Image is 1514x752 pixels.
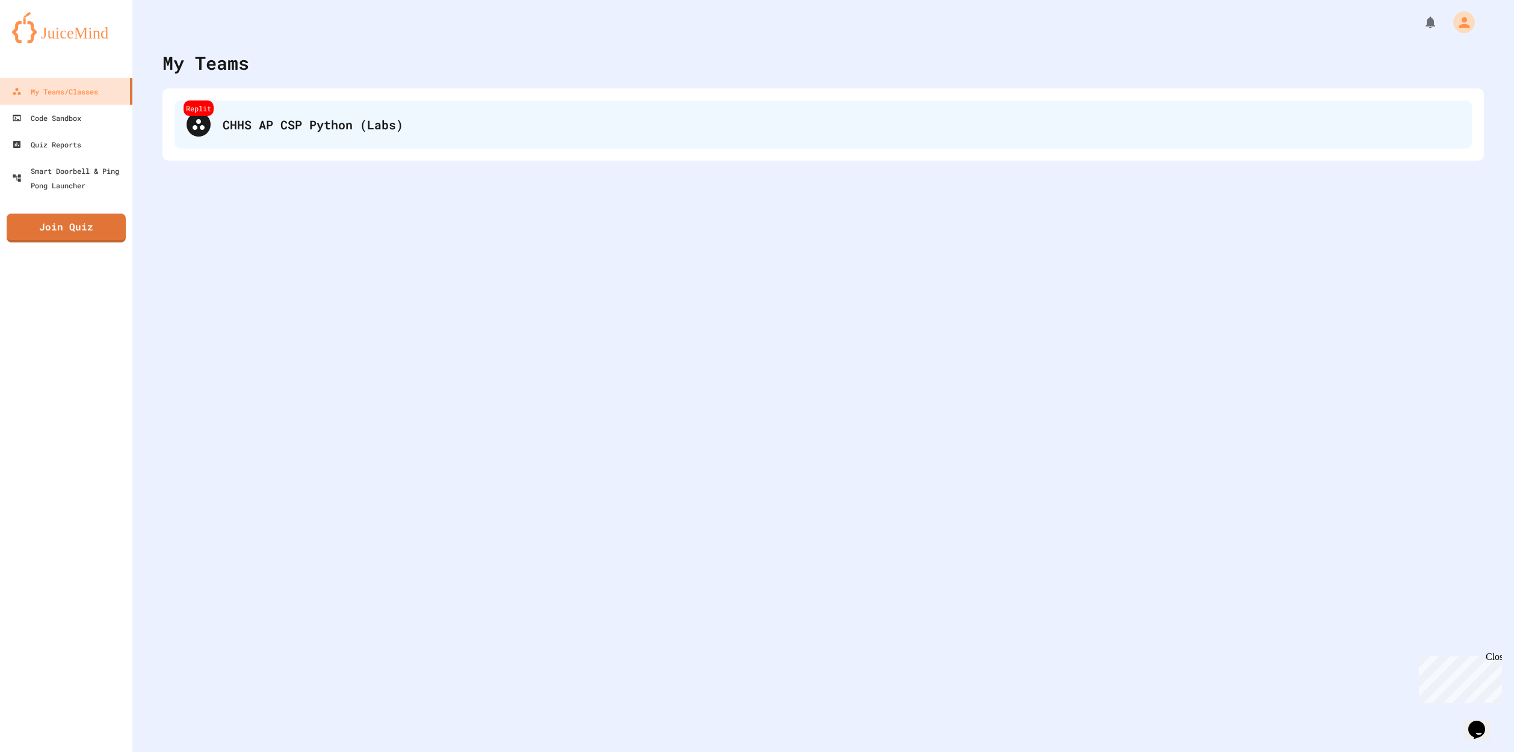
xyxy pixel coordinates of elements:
div: Quiz Reports [12,137,81,152]
div: Replit [184,100,214,116]
iframe: chat widget [1463,704,1502,740]
div: My Notifications [1401,12,1441,32]
div: Smart Doorbell & Ping Pong Launcher [12,164,128,193]
iframe: chat widget [1414,652,1502,703]
div: Chat with us now!Close [5,5,83,76]
div: My Teams [162,49,249,76]
img: logo-orange.svg [12,12,120,43]
a: Join Quiz [7,214,126,242]
div: My Teams/Classes [12,84,98,99]
div: My Account [1441,8,1478,36]
div: ReplitCHHS AP CSP Python (Labs) [175,100,1472,149]
div: Code Sandbox [12,111,81,125]
div: CHHS AP CSP Python (Labs) [223,116,1460,134]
